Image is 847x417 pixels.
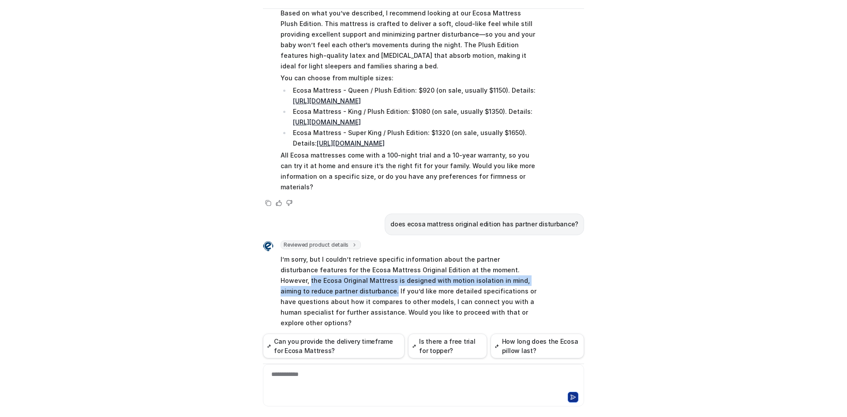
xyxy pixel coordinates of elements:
[263,241,274,252] img: Widget
[293,97,361,105] a: [URL][DOMAIN_NAME]
[281,240,361,249] span: Reviewed product details
[293,118,361,126] a: [URL][DOMAIN_NAME]
[408,334,487,358] button: Is there a free trial for topper?
[290,85,539,106] li: Ecosa Mattress - Queen / Plush Edition: $920 (on sale, usually $1150). Details:
[290,106,539,128] li: Ecosa Mattress - King / Plush Edition: $1080 (on sale, usually $1350). Details:
[491,334,584,358] button: How long does the Ecosa pillow last?
[281,254,539,328] p: I’m sorry, but I couldn’t retrieve specific information about the partner disturbance features fo...
[290,128,539,149] li: Ecosa Mattress - Super King / Plush Edition: $1320 (on sale, usually $1650). Details:
[281,150,539,192] p: All Ecosa mattresses come with a 100-night trial and a 10-year warranty, so you can try it at hom...
[317,139,385,147] a: [URL][DOMAIN_NAME]
[390,219,578,229] p: does ecosa mattress original edition has partner disturbance?
[263,334,405,358] button: Can you provide the delivery timeframe for Ecosa Mattress?
[281,73,539,83] p: You can choose from multiple sizes:
[281,8,539,71] p: Based on what you’ve described, I recommend looking at our Ecosa Mattress Plush Edition. This mat...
